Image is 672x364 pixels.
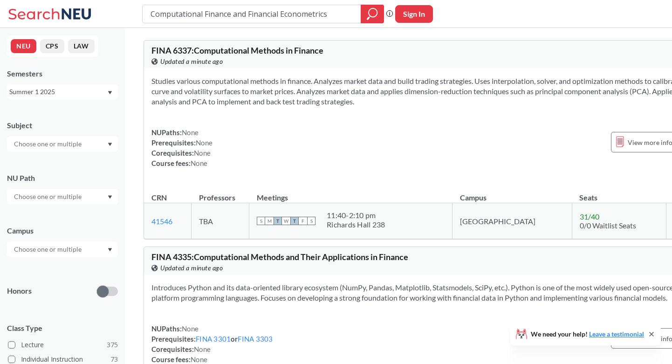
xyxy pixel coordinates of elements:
[9,191,88,202] input: Choose one or multiple
[7,241,118,257] div: Dropdown arrow
[160,56,223,67] span: Updated a minute ago
[107,340,118,350] span: 375
[7,323,118,333] span: Class Type
[453,203,572,239] td: [GEOGRAPHIC_DATA]
[7,173,118,183] div: NU Path
[151,45,323,55] span: FINA 6337 : Computational Methods in Finance
[9,244,88,255] input: Choose one or multiple
[7,84,118,99] div: Summer 1 2025Dropdown arrow
[194,345,211,353] span: None
[265,217,274,225] span: M
[151,252,408,262] span: FINA 4335 : Computational Methods and Their Applications in Finance
[11,39,36,53] button: NEU
[290,217,299,225] span: T
[307,217,315,225] span: S
[274,217,282,225] span: T
[192,203,249,239] td: TBA
[299,217,307,225] span: F
[257,217,265,225] span: S
[572,183,666,203] th: Seats
[196,138,213,147] span: None
[238,335,273,343] a: FINA 3303
[327,220,385,229] div: Richards Hall 238
[7,189,118,205] div: Dropdown arrow
[7,226,118,236] div: Campus
[589,330,644,338] a: Leave a testimonial
[68,39,95,53] button: LAW
[108,143,112,146] svg: Dropdown arrow
[196,335,231,343] a: FINA 3301
[191,355,207,364] span: None
[151,127,213,168] div: NUPaths: Prerequisites: Corequisites: Course fees:
[151,192,167,203] div: CRN
[108,195,112,199] svg: Dropdown arrow
[7,69,118,79] div: Semesters
[160,263,223,273] span: Updated a minute ago
[361,5,384,23] div: magnifying glass
[40,39,64,53] button: CPS
[182,128,199,137] span: None
[108,248,112,252] svg: Dropdown arrow
[192,183,249,203] th: Professors
[395,5,433,23] button: Sign In
[367,7,378,21] svg: magnifying glass
[194,149,211,157] span: None
[7,286,32,296] p: Honors
[531,331,644,337] span: We need your help!
[580,221,636,230] span: 0/0 Waitlist Seats
[580,212,599,221] span: 31 / 40
[7,136,118,152] div: Dropdown arrow
[8,339,118,351] label: Lecture
[151,217,172,226] a: 41546
[453,183,572,203] th: Campus
[108,91,112,95] svg: Dropdown arrow
[9,138,88,150] input: Choose one or multiple
[249,183,453,203] th: Meetings
[282,217,290,225] span: W
[150,6,354,22] input: Class, professor, course number, "phrase"
[191,159,207,167] span: None
[9,87,107,97] div: Summer 1 2025
[182,324,199,333] span: None
[7,120,118,130] div: Subject
[327,211,385,220] div: 11:40 - 2:10 pm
